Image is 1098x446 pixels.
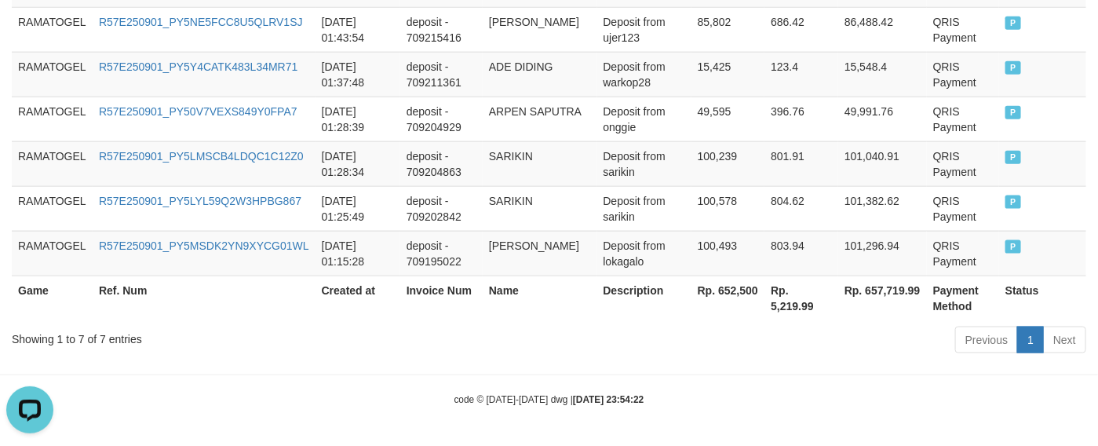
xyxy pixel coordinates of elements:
strong: [DATE] 23:54:22 [573,394,644,405]
td: deposit - 709211361 [400,52,483,97]
div: Showing 1 to 7 of 7 entries [12,325,446,347]
span: PAID [1005,151,1021,164]
td: SARIKIN [483,186,597,231]
td: 85,802 [691,7,765,52]
td: QRIS Payment [927,52,999,97]
th: Game [12,276,93,320]
td: RAMATOGEL [12,231,93,276]
td: 804.62 [764,186,838,231]
a: Previous [955,327,1018,353]
td: Deposit from warkop28 [597,52,691,97]
span: PAID [1005,106,1021,119]
td: Deposit from sarikin [597,141,691,186]
td: deposit - 709202842 [400,186,483,231]
a: R57E250901_PY5LYL59Q2W3HPBG867 [99,195,301,207]
th: Rp. 657,719.99 [838,276,927,320]
td: QRIS Payment [927,97,999,141]
td: 15,548.4 [838,52,927,97]
span: PAID [1005,61,1021,75]
td: 123.4 [764,52,838,97]
td: Deposit from sarikin [597,186,691,231]
td: [DATE] 01:28:39 [316,97,400,141]
span: PAID [1005,16,1021,30]
td: 101,382.62 [838,186,927,231]
a: Next [1043,327,1086,353]
td: [DATE] 01:43:54 [316,7,400,52]
a: R57E250901_PY5MSDK2YN9XYCG01WL [99,239,309,252]
td: [PERSON_NAME] [483,7,597,52]
td: ARPEN SAPUTRA [483,97,597,141]
span: PAID [1005,240,1021,254]
td: [PERSON_NAME] [483,231,597,276]
td: QRIS Payment [927,7,999,52]
td: Deposit from onggie [597,97,691,141]
td: [DATE] 01:37:48 [316,52,400,97]
th: Invoice Num [400,276,483,320]
td: [DATE] 01:15:28 [316,231,400,276]
td: deposit - 709215416 [400,7,483,52]
td: deposit - 709204863 [400,141,483,186]
td: 803.94 [764,231,838,276]
td: Deposit from lokagalo [597,231,691,276]
td: 101,040.91 [838,141,927,186]
td: 101,296.94 [838,231,927,276]
td: RAMATOGEL [12,52,93,97]
td: 801.91 [764,141,838,186]
td: RAMATOGEL [12,186,93,231]
td: 100,578 [691,186,765,231]
td: RAMATOGEL [12,97,93,141]
a: R57E250901_PY50V7VEXS849Y0FPA7 [99,105,297,118]
td: 15,425 [691,52,765,97]
td: QRIS Payment [927,186,999,231]
th: Payment Method [927,276,999,320]
td: deposit - 709195022 [400,231,483,276]
a: R57E250901_PY5LMSCB4LDQC1C12Z0 [99,150,304,163]
td: [DATE] 01:25:49 [316,186,400,231]
td: 49,595 [691,97,765,141]
a: 1 [1017,327,1044,353]
th: Rp. 5,219.99 [764,276,838,320]
td: QRIS Payment [927,231,999,276]
th: Created at [316,276,400,320]
button: Open LiveChat chat widget [6,6,53,53]
td: RAMATOGEL [12,141,93,186]
a: R57E250901_PY5Y4CATK483L34MR71 [99,60,297,73]
th: Name [483,276,597,320]
span: PAID [1005,196,1021,209]
td: 686.42 [764,7,838,52]
td: RAMATOGEL [12,7,93,52]
td: 396.76 [764,97,838,141]
th: Ref. Num [93,276,316,320]
a: R57E250901_PY5NE5FCC8U5QLRV1SJ [99,16,303,28]
td: 100,493 [691,231,765,276]
td: 86,488.42 [838,7,927,52]
td: deposit - 709204929 [400,97,483,141]
td: ADE DIDING [483,52,597,97]
td: 49,991.76 [838,97,927,141]
th: Rp. 652,500 [691,276,765,320]
td: 100,239 [691,141,765,186]
td: SARIKIN [483,141,597,186]
td: Deposit from ujer123 [597,7,691,52]
td: QRIS Payment [927,141,999,186]
th: Description [597,276,691,320]
small: code © [DATE]-[DATE] dwg | [454,394,644,405]
th: Status [999,276,1086,320]
td: [DATE] 01:28:34 [316,141,400,186]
